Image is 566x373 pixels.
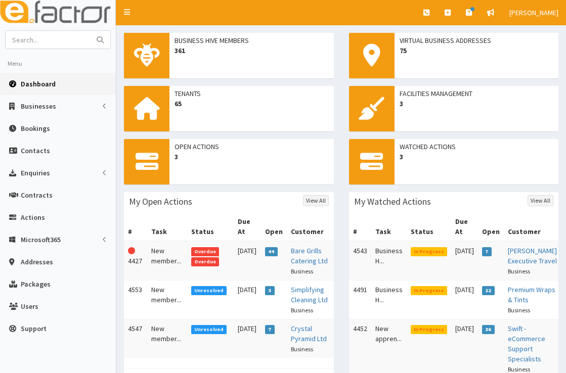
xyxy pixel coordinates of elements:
[175,142,329,152] span: Open Actions
[451,281,478,319] td: [DATE]
[21,102,56,111] span: Businesses
[482,286,495,295] span: 22
[265,286,275,295] span: 3
[191,257,220,266] span: Overdue
[21,235,61,244] span: Microsoft365
[175,35,329,45] span: Business Hive Members
[451,241,478,281] td: [DATE]
[349,241,371,281] td: 4543
[400,152,554,162] span: 3
[508,324,545,363] a: Swift - eCommerce Support Specialists
[147,319,187,358] td: New member...
[509,8,558,17] span: [PERSON_NAME]
[175,152,329,162] span: 3
[291,345,313,353] small: Business
[147,241,187,281] td: New member...
[128,247,135,254] i: This Action is overdue!
[291,324,327,343] a: Crystal Pyramid Ltd
[124,281,147,319] td: 4553
[371,281,407,319] td: Business H...
[129,197,192,206] h3: My Open Actions
[291,285,328,304] a: Simplifying Cleaning Ltd
[482,247,492,256] span: 7
[261,212,287,241] th: Open
[265,325,275,334] span: 7
[291,306,313,314] small: Business
[124,241,147,281] td: 4427
[21,191,53,200] span: Contracts
[508,365,530,373] small: Business
[124,212,147,241] th: #
[287,212,333,241] th: Customer
[234,241,261,281] td: [DATE]
[400,99,554,109] span: 3
[21,79,56,88] span: Dashboard
[354,197,431,206] h3: My Watched Actions
[349,281,371,319] td: 4491
[508,285,555,304] a: Premium Wraps & Tints
[528,195,553,206] a: View All
[411,247,448,256] span: In Progress
[482,325,495,334] span: 36
[21,257,53,266] span: Addresses
[21,324,47,333] span: Support
[187,212,234,241] th: Status
[411,286,448,295] span: In Progress
[349,212,371,241] th: #
[400,35,554,45] span: Virtual Business Addresses
[265,247,278,256] span: 44
[303,195,329,206] a: View All
[124,319,147,358] td: 4547
[147,281,187,319] td: New member...
[451,212,478,241] th: Due At
[191,325,227,334] span: Unresolved
[21,302,38,311] span: Users
[21,213,45,222] span: Actions
[411,325,448,334] span: In Progress
[504,212,561,241] th: Customer
[191,247,220,256] span: Overdue
[234,212,261,241] th: Due At
[147,212,187,241] th: Task
[407,212,452,241] th: Status
[478,212,504,241] th: Open
[291,246,328,265] a: Bare Grills Catering Ltd
[21,146,50,155] span: Contacts
[508,306,530,314] small: Business
[291,267,313,275] small: Business
[371,241,407,281] td: Business H...
[175,88,329,99] span: Tenants
[21,279,51,289] span: Packages
[400,45,554,56] span: 75
[191,286,227,295] span: Unresolved
[508,267,530,275] small: Business
[234,319,261,358] td: [DATE]
[21,168,50,177] span: Enquiries
[175,99,329,109] span: 65
[371,212,407,241] th: Task
[21,124,50,133] span: Bookings
[6,31,91,49] input: Search...
[234,281,261,319] td: [DATE]
[175,45,329,56] span: 361
[400,142,554,152] span: Watched Actions
[508,246,557,265] a: [PERSON_NAME] Executive Travel
[400,88,554,99] span: Facilities Management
